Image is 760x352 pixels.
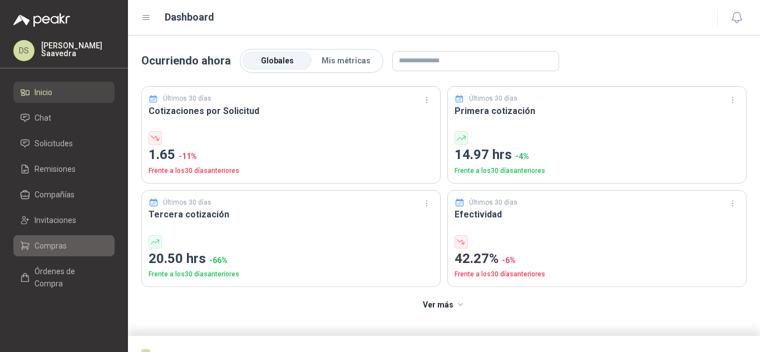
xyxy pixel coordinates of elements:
[455,104,739,118] h3: Primera cotización
[163,197,211,208] p: Últimos 30 días
[502,256,516,265] span: -6 %
[34,112,51,124] span: Chat
[163,93,211,104] p: Últimos 30 días
[34,86,52,98] span: Inicio
[149,207,433,221] h3: Tercera cotización
[13,261,115,294] a: Órdenes de Compra
[149,269,433,280] p: Frente a los 30 días anteriores
[141,52,231,70] p: Ocurriendo ahora
[455,207,739,221] h3: Efectividad
[34,240,67,252] span: Compras
[209,256,228,265] span: -66 %
[34,265,104,290] span: Órdenes de Compra
[469,197,517,208] p: Últimos 30 días
[13,158,115,180] a: Remisiones
[13,184,115,205] a: Compañías
[417,294,472,316] button: Ver más
[469,93,517,104] p: Últimos 30 días
[261,56,294,65] span: Globales
[41,42,115,57] p: [PERSON_NAME] Saavedra
[322,56,371,65] span: Mis métricas
[13,133,115,154] a: Solicitudes
[455,145,739,166] p: 14.97 hrs
[13,82,115,103] a: Inicio
[179,152,197,161] span: -11 %
[13,40,34,61] div: DS
[149,249,433,270] p: 20.50 hrs
[515,152,529,161] span: -4 %
[149,166,433,176] p: Frente a los 30 días anteriores
[34,189,75,201] span: Compañías
[13,107,115,128] a: Chat
[149,104,433,118] h3: Cotizaciones por Solicitud
[34,137,73,150] span: Solicitudes
[149,145,433,166] p: 1.65
[455,269,739,280] p: Frente a los 30 días anteriores
[165,9,214,25] h1: Dashboard
[34,214,76,226] span: Invitaciones
[455,249,739,270] p: 42.27%
[34,163,76,175] span: Remisiones
[13,235,115,256] a: Compras
[455,166,739,176] p: Frente a los 30 días anteriores
[13,13,70,27] img: Logo peakr
[13,210,115,231] a: Invitaciones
